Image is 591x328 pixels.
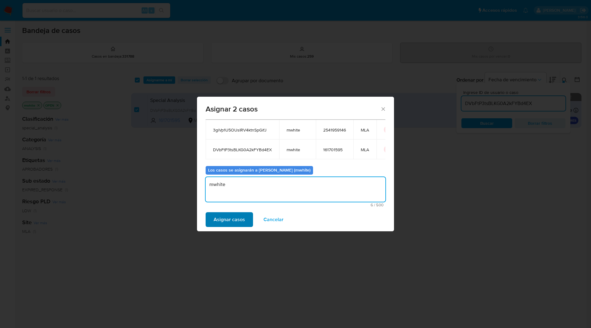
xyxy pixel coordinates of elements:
[384,146,391,153] button: icon-button
[213,147,272,152] span: DVbFtP3tsBLKG0A2kFYBd4EX
[323,147,346,152] span: 161701595
[206,105,380,113] span: Asignar 2 casos
[380,106,386,111] button: Cerrar ventana
[361,147,369,152] span: MLA
[384,126,391,133] button: icon-button
[208,167,311,173] b: Los casos se asignarán a [PERSON_NAME] (mwhite)
[287,147,308,152] span: mwhite
[206,177,385,202] textarea: mwhite
[323,127,346,133] span: 2541959146
[287,127,308,133] span: mwhite
[213,127,272,133] span: 3giVp1U5OUsIRV4ktnSpGifJ
[263,213,283,226] span: Cancelar
[214,213,245,226] span: Asignar casos
[197,97,394,231] div: assign-modal
[206,212,253,227] button: Asignar casos
[207,203,384,207] span: Máximo 500 caracteres
[255,212,291,227] button: Cancelar
[361,127,369,133] span: MLA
